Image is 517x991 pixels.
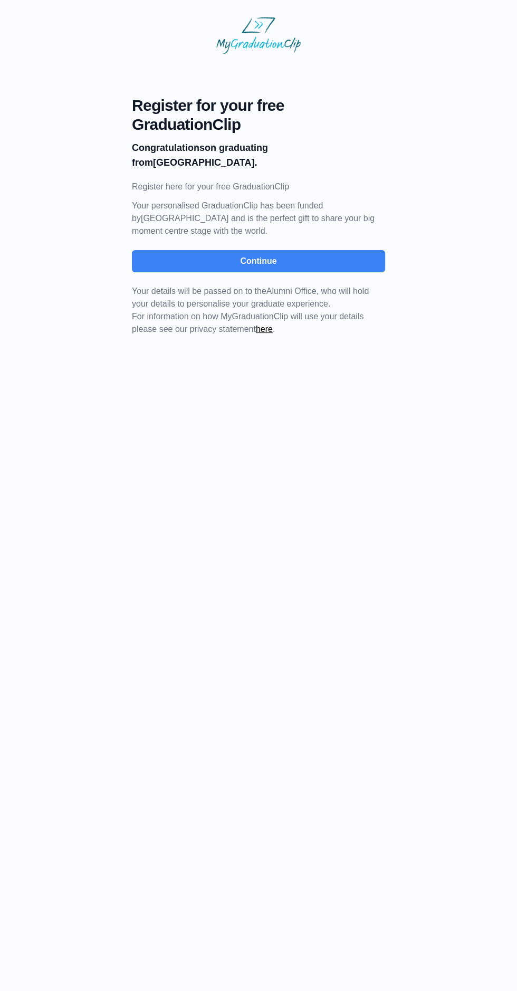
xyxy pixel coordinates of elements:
[132,115,385,134] span: GraduationClip
[216,17,301,54] img: MyGraduationClip
[132,142,205,153] b: Congratulations
[256,325,273,333] a: here
[132,199,385,237] p: Your personalised GraduationClip has been funded by [GEOGRAPHIC_DATA] and is the perfect gift to ...
[132,140,385,170] p: on graduating from [GEOGRAPHIC_DATA].
[132,287,369,308] span: Your details will be passed on to the , who will hold your details to personalise your graduate e...
[132,96,385,115] span: Register for your free
[266,287,317,296] span: Alumni Office
[132,287,369,333] span: For information on how MyGraduationClip will use your details please see our privacy statement .
[132,180,385,193] p: Register here for your free GraduationClip
[132,250,385,272] button: Continue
